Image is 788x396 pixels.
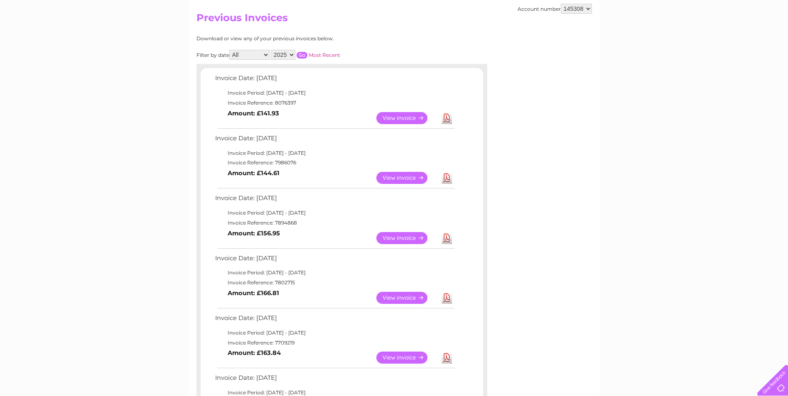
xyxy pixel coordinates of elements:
[213,338,456,348] td: Invoice Reference: 7709219
[213,193,456,208] td: Invoice Date: [DATE]
[213,73,456,88] td: Invoice Date: [DATE]
[631,4,689,15] a: 0333 014 3131
[442,352,452,364] a: Download
[213,88,456,98] td: Invoice Period: [DATE] - [DATE]
[198,5,591,40] div: Clear Business is a trading name of Verastar Limited (registered in [GEOGRAPHIC_DATA] No. 3667643...
[442,232,452,244] a: Download
[196,50,415,60] div: Filter by date
[442,292,452,304] a: Download
[213,158,456,168] td: Invoice Reference: 7986076
[376,112,437,124] a: View
[733,35,753,42] a: Contact
[228,289,279,297] b: Amount: £166.81
[213,208,456,218] td: Invoice Period: [DATE] - [DATE]
[228,169,280,177] b: Amount: £144.61
[376,232,437,244] a: View
[213,148,456,158] td: Invoice Period: [DATE] - [DATE]
[686,35,711,42] a: Telecoms
[716,35,728,42] a: Blog
[518,4,592,14] div: Account number
[213,218,456,228] td: Invoice Reference: 7894868
[213,372,456,388] td: Invoice Date: [DATE]
[213,268,456,278] td: Invoice Period: [DATE] - [DATE]
[642,35,658,42] a: Water
[213,278,456,288] td: Invoice Reference: 7802715
[761,35,780,42] a: Log out
[663,35,681,42] a: Energy
[442,112,452,124] a: Download
[309,52,340,58] a: Most Recent
[376,292,437,304] a: View
[196,36,415,42] div: Download or view any of your previous invoices below.
[228,349,281,357] b: Amount: £163.84
[228,230,280,237] b: Amount: £156.95
[213,313,456,328] td: Invoice Date: [DATE]
[27,22,70,47] img: logo.png
[213,98,456,108] td: Invoice Reference: 8076397
[213,133,456,148] td: Invoice Date: [DATE]
[213,328,456,338] td: Invoice Period: [DATE] - [DATE]
[213,253,456,268] td: Invoice Date: [DATE]
[442,172,452,184] a: Download
[228,110,279,117] b: Amount: £141.93
[196,12,592,28] h2: Previous Invoices
[376,172,437,184] a: View
[376,352,437,364] a: View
